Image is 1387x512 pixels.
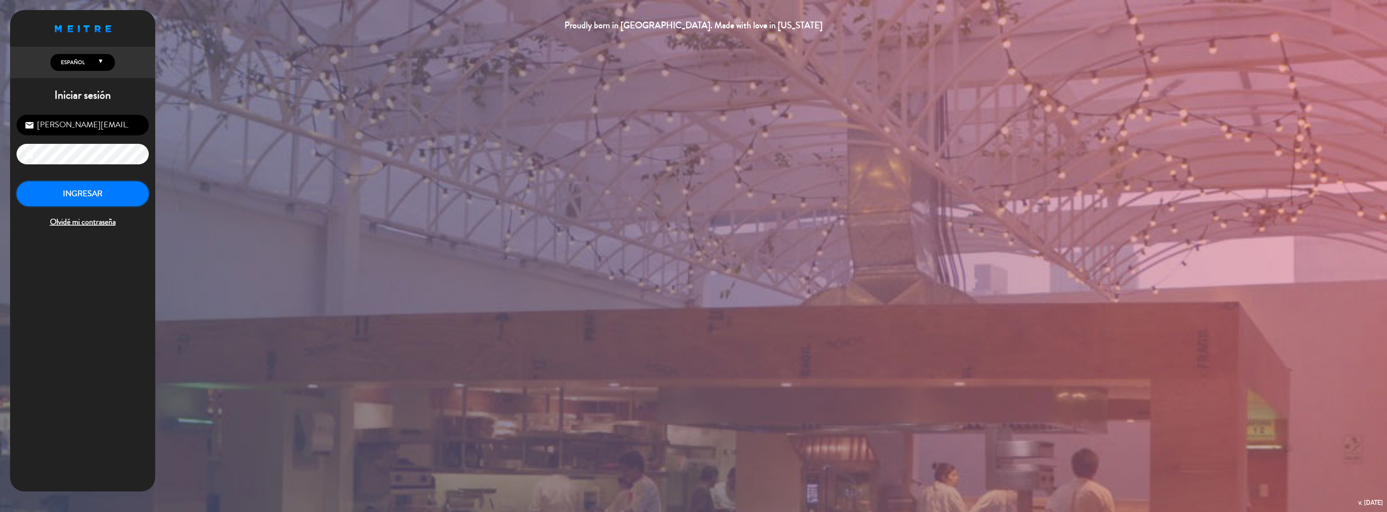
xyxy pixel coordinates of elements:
i: email [25,120,34,130]
button: INGRESAR [17,181,149,207]
div: v. [DATE] [1358,497,1383,508]
i: lock [25,149,34,159]
h1: Iniciar sesión [10,89,155,102]
span: Español [59,58,85,66]
span: Olvidé mi contraseña [17,216,149,229]
input: Correo Electrónico [17,115,149,135]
